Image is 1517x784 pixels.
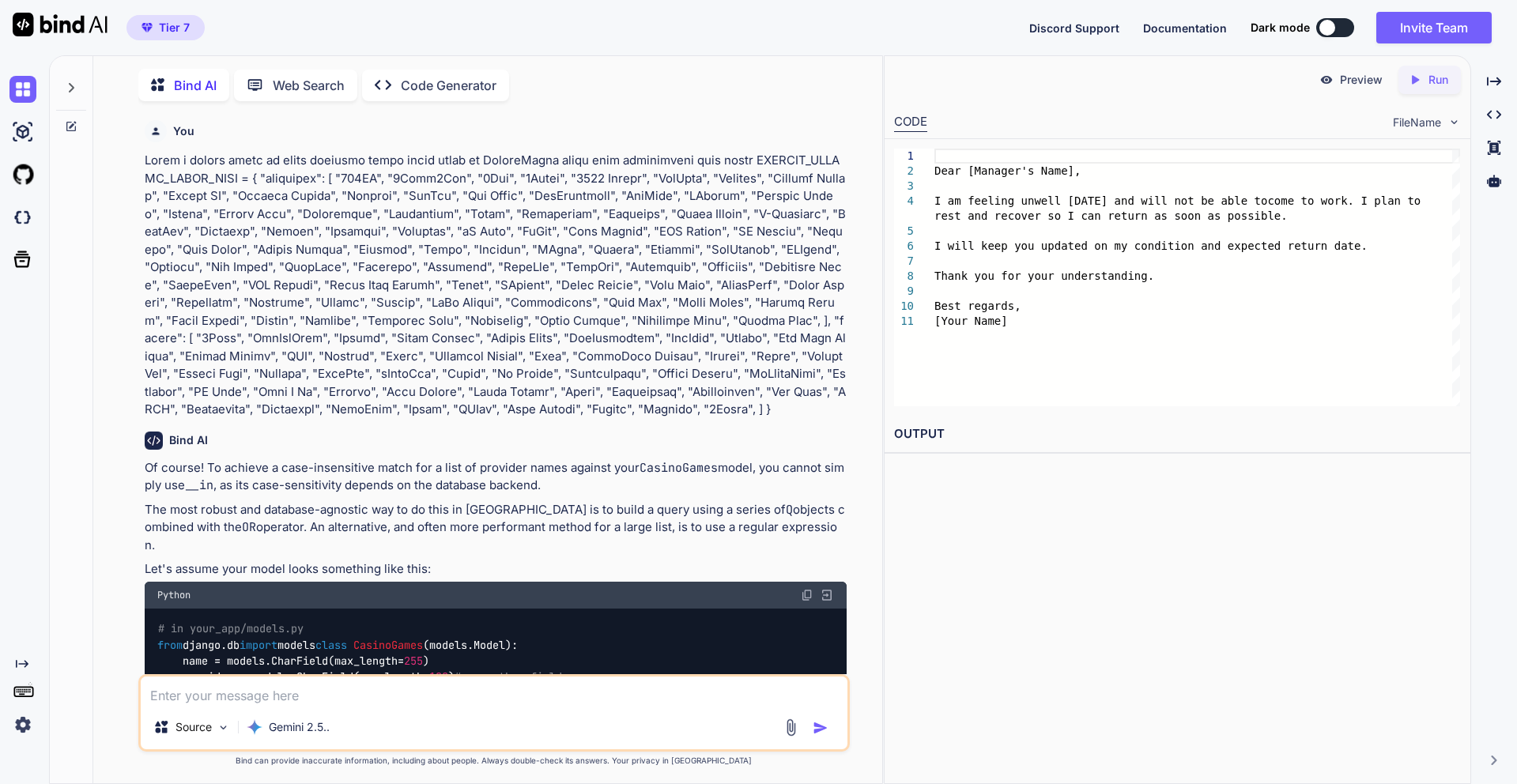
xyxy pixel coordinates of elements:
p: Bind can provide inaccurate information, including about people. Always double-check its answers.... [138,755,850,767]
div: 4 [894,194,914,209]
span: Dark mode [1251,20,1310,36]
span: Best regards, [934,300,1021,312]
h2: OUTPUT [885,416,1470,453]
span: le. [1267,209,1287,222]
p: Gemini 2.5.. [269,719,330,735]
img: Gemini 2.5 Pro [247,719,262,735]
img: attachment [782,718,800,737]
div: 3 [894,179,914,194]
img: darkCloudIdeIcon [9,204,36,231]
p: Lorem i dolors ametc ad elits doeiusmo tempo incid utlab et DoloreMagna aliqu enim adminimveni qu... [145,152,847,419]
img: Bind AI [13,13,108,36]
code: CasinoGames [640,460,718,476]
span: # in your_app/models.py [158,622,304,636]
div: 5 [894,224,914,239]
div: 8 [894,269,914,284]
img: chevron down [1447,115,1461,129]
p: Source [175,719,212,735]
img: chat [9,76,36,103]
div: 10 [894,299,914,314]
p: Let's assume your model looks something like this: [145,560,847,579]
p: The most robust and database-agnostic way to do this in [GEOGRAPHIC_DATA] is to build a query usi... [145,501,847,555]
h6: You [173,123,194,139]
span: Python [157,589,191,601]
p: Web Search [273,76,345,95]
img: premium [142,23,153,32]
span: Documentation [1143,21,1227,35]
span: I am feeling unwell [DATE] and will not be able to [934,194,1267,207]
code: OR [242,519,256,535]
code: __in [185,477,213,493]
span: rest and recover so I can return as soon as possib [934,209,1267,222]
p: Preview [1340,72,1383,88]
img: preview [1319,73,1334,87]
img: ai-studio [9,119,36,145]
code: Q [786,502,793,518]
img: settings [9,711,36,738]
span: come to work. I plan to [1267,194,1421,207]
span: CasinoGames [353,638,423,652]
span: FileName [1393,115,1441,130]
span: 100 [429,670,448,684]
img: Open in Browser [820,588,834,602]
span: from [157,638,183,652]
div: 2 [894,164,914,179]
div: CODE [894,113,927,132]
span: import [240,638,277,652]
span: class [315,638,347,652]
button: Documentation [1143,20,1227,36]
img: githubLight [9,161,36,188]
span: 255 [404,654,423,668]
span: I will keep you updated on my condition and expect [934,239,1267,252]
span: Discord Support [1029,21,1119,35]
p: Bind AI [174,76,217,95]
button: Discord Support [1029,20,1119,36]
p: Of course! To achieve a case-insensitive match for a list of provider names against your model, y... [145,459,847,495]
img: icon [813,720,828,736]
img: Pick Models [217,721,230,734]
div: 7 [894,254,914,269]
p: Code Generator [401,76,496,95]
button: Invite Team [1376,12,1492,43]
div: 11 [894,314,914,329]
img: copy [801,589,813,601]
div: 6 [894,239,914,254]
p: Run [1428,72,1448,88]
span: Tier 7 [159,20,190,36]
span: # ... other fields [455,670,568,684]
code: django.db models (models.Model): name = models.CharField(max_length= ) provider = models.CharFiel... [157,620,568,718]
div: 1 [894,149,914,164]
span: [Your Name] [934,315,1008,327]
span: Thank you for your understanding. [934,269,1154,282]
div: 9 [894,284,914,299]
button: premiumTier 7 [126,15,205,40]
span: ed return date. [1267,239,1367,252]
span: Dear [Manager's Name], [934,164,1081,177]
h6: Bind AI [169,432,208,448]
